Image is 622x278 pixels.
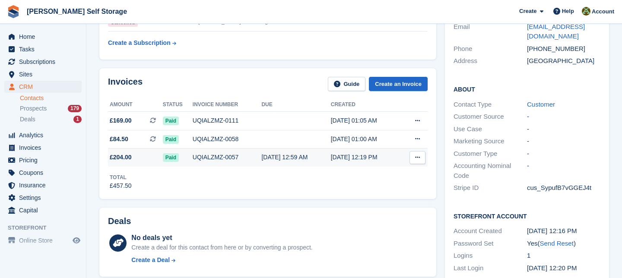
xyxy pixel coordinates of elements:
[527,183,600,193] div: cus_SypufB7vGGEJ4t
[454,239,527,249] div: Password Set
[19,31,71,43] span: Home
[108,35,176,51] a: Create a Subscription
[4,31,82,43] a: menu
[19,192,71,204] span: Settings
[4,154,82,166] a: menu
[527,44,600,54] div: [PHONE_NUMBER]
[454,251,527,261] div: Logins
[527,149,600,159] div: -
[4,129,82,141] a: menu
[108,38,171,47] div: Create a Subscription
[68,105,82,112] div: 179
[454,56,527,66] div: Address
[19,56,71,68] span: Subscriptions
[537,240,575,247] span: ( )
[328,77,366,91] a: Guide
[454,161,527,180] div: Accounting Nominal Code
[163,135,179,144] span: Paid
[454,263,527,273] div: Last Login
[454,124,527,134] div: Use Case
[19,167,71,179] span: Coupons
[4,234,82,246] a: menu
[4,56,82,68] a: menu
[131,256,170,265] div: Create a Deal
[331,135,401,144] div: [DATE] 01:00 AM
[193,135,262,144] div: UQIALZMZ-0058
[527,136,600,146] div: -
[4,204,82,216] a: menu
[4,68,82,80] a: menu
[131,233,312,243] div: No deals yet
[4,43,82,55] a: menu
[73,116,82,123] div: 1
[331,98,401,112] th: Created
[331,116,401,125] div: [DATE] 01:05 AM
[4,167,82,179] a: menu
[454,44,527,54] div: Phone
[527,112,600,122] div: -
[454,212,600,220] h2: Storefront Account
[454,183,527,193] div: Stripe ID
[527,226,600,236] div: [DATE] 12:16 PM
[369,77,428,91] a: Create an Invoice
[592,7,614,16] span: Account
[4,142,82,154] a: menu
[261,153,330,162] div: [DATE] 12:59 AM
[110,153,132,162] span: £204.00
[19,81,71,93] span: CRM
[527,161,600,180] div: -
[454,100,527,110] div: Contact Type
[108,216,131,226] h2: Deals
[527,56,600,66] div: [GEOGRAPHIC_DATA]
[454,149,527,159] div: Customer Type
[163,153,179,162] span: Paid
[20,115,82,124] a: Deals 1
[19,142,71,154] span: Invoices
[23,4,130,19] a: [PERSON_NAME] Self Storage
[110,116,132,125] span: £169.00
[131,243,312,252] div: Create a deal for this contact from here or by converting a prospect.
[4,179,82,191] a: menu
[108,98,163,112] th: Amount
[261,98,330,112] th: Due
[527,239,600,249] div: Yes
[8,224,86,232] span: Storefront
[7,5,20,18] img: stora-icon-8386f47178a22dfd0bd8f6a31ec36ba5ce8667c1dd55bd0f319d3a0aa187defe.svg
[527,124,600,134] div: -
[110,174,132,181] div: Total
[20,115,35,123] span: Deals
[71,235,82,246] a: Preview store
[4,81,82,93] a: menu
[527,251,600,261] div: 1
[193,153,262,162] div: UQIALZMZ-0057
[454,112,527,122] div: Customer Source
[108,77,143,91] h2: Invoices
[539,240,573,247] a: Send Reset
[110,135,128,144] span: £84.50
[193,116,262,125] div: UQIALZMZ-0111
[527,101,555,108] a: Customer
[20,104,82,113] a: Prospects 179
[4,192,82,204] a: menu
[582,7,590,16] img: Karl
[519,7,536,16] span: Create
[454,22,527,41] div: Email
[110,181,132,190] div: £457.50
[19,68,71,80] span: Sites
[454,85,600,93] h2: About
[19,154,71,166] span: Pricing
[562,7,574,16] span: Help
[19,129,71,141] span: Analytics
[163,117,179,125] span: Paid
[19,234,71,246] span: Online Store
[193,98,262,112] th: Invoice number
[20,104,47,113] span: Prospects
[20,94,82,102] a: Contacts
[19,43,71,55] span: Tasks
[454,136,527,146] div: Marketing Source
[163,98,193,112] th: Status
[19,179,71,191] span: Insurance
[19,204,71,216] span: Capital
[527,264,577,272] time: 2025-09-02 11:20:46 UTC
[331,153,401,162] div: [DATE] 12:19 PM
